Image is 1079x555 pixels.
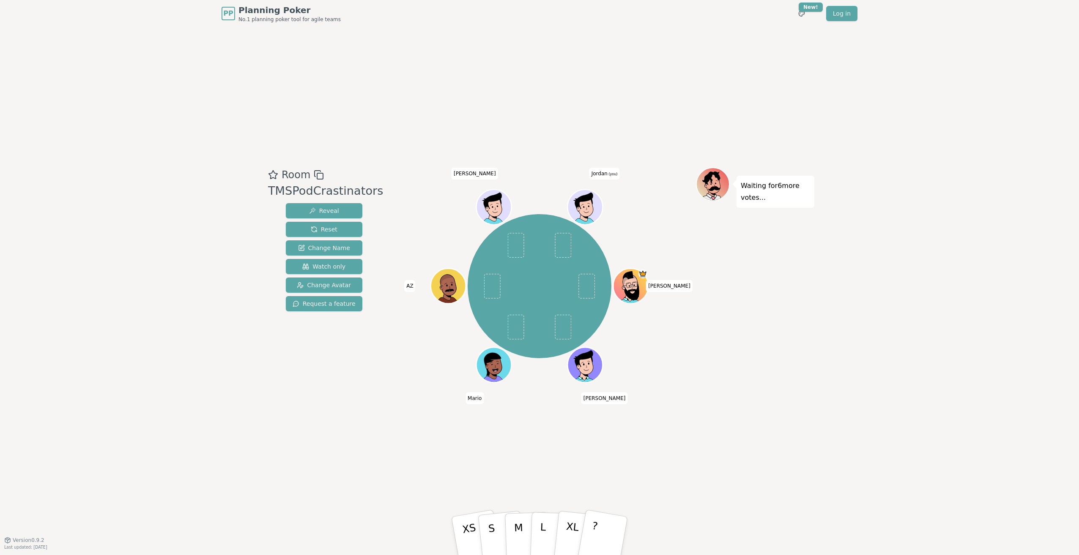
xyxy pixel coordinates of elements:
button: Request a feature [286,296,362,311]
span: Click to change your name [452,168,498,180]
span: Toce is the host [638,269,647,278]
button: Version0.9.2 [4,537,44,544]
span: Click to change your name [581,392,628,404]
button: Watch only [286,259,362,274]
span: Click to change your name [589,168,620,180]
button: Click to change your avatar [569,190,602,223]
span: Click to change your name [404,280,415,292]
button: New! [794,6,809,21]
span: Click to change your name [466,392,484,404]
button: Add as favourite [268,167,278,182]
span: Request a feature [293,299,356,308]
span: Version 0.9.2 [13,537,44,544]
button: Change Name [286,240,362,256]
div: New! [799,3,823,12]
span: Room [282,167,310,182]
button: Reveal [286,203,362,218]
span: No.1 planning poker tool for agile teams [238,16,341,23]
span: Reveal [309,207,339,215]
a: Log in [826,6,857,21]
span: Watch only [302,262,345,271]
a: PPPlanning PokerNo.1 planning poker tool for agile teams [222,4,341,23]
span: PP [223,8,233,19]
span: Planning Poker [238,4,341,16]
button: Reset [286,222,362,237]
span: Last updated: [DATE] [4,545,47,550]
span: Click to change your name [646,280,693,292]
span: Change Avatar [297,281,351,289]
span: Change Name [298,244,350,252]
span: (you) [608,173,618,177]
div: TMSPodCrastinators [268,182,383,200]
button: Change Avatar [286,277,362,293]
span: Reset [311,225,337,234]
p: Waiting for 6 more votes... [741,180,810,204]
